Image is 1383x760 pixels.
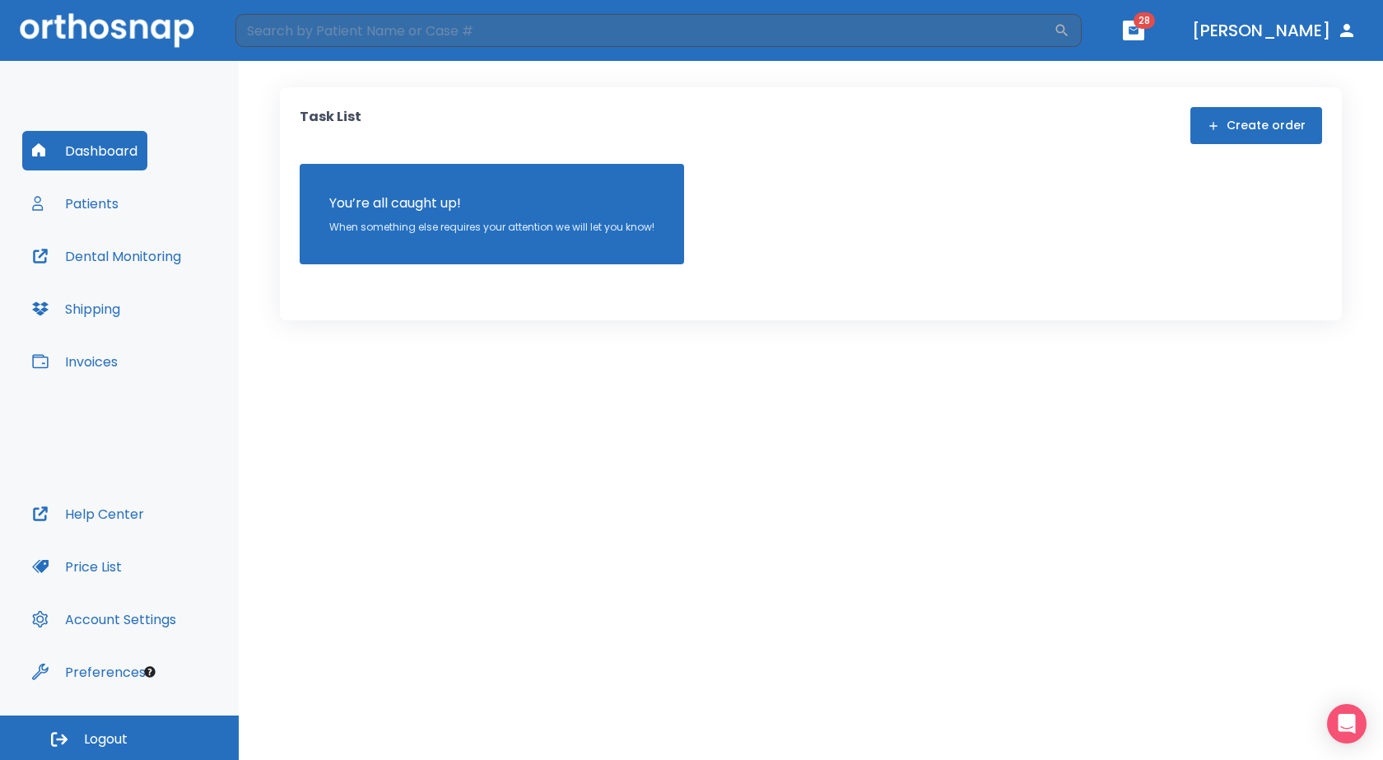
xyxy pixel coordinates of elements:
[22,184,128,223] button: Patients
[22,652,156,692] button: Preferences
[22,342,128,381] button: Invoices
[142,664,157,679] div: Tooltip anchor
[300,107,361,144] p: Task List
[22,547,132,586] button: Price List
[22,236,191,276] button: Dental Monitoring
[22,289,130,329] button: Shipping
[20,13,194,47] img: Orthosnap
[22,494,154,534] button: Help Center
[1134,12,1155,29] span: 28
[329,193,654,213] p: You’re all caught up!
[22,131,147,170] button: Dashboard
[84,730,128,748] span: Logout
[329,220,654,235] p: When something else requires your attention we will let you know!
[1190,107,1322,144] button: Create order
[1185,16,1363,45] button: [PERSON_NAME]
[1327,704,1367,744] div: Open Intercom Messenger
[22,599,186,639] button: Account Settings
[235,14,1054,47] input: Search by Patient Name or Case #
